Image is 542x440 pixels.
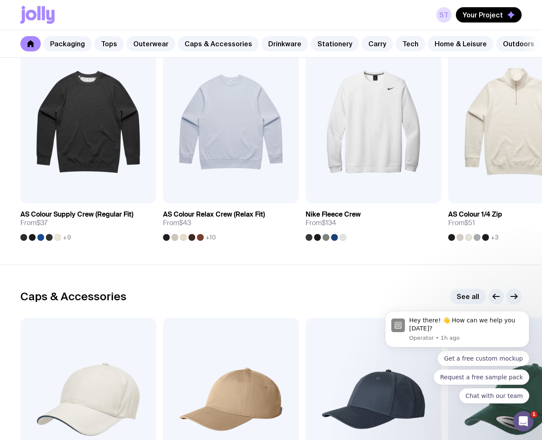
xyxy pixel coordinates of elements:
span: $51 [464,218,475,227]
a: AS Colour Relax Crew (Relax Fit)From$43+10 [163,203,299,241]
span: From [306,219,336,227]
span: $37 [37,218,48,227]
a: Caps & Accessories [178,36,259,51]
a: See all [450,289,486,304]
a: Tech [396,36,425,51]
span: From [163,219,191,227]
a: St [436,7,452,23]
a: Stationery [311,36,359,51]
iframe: Intercom live chat [513,411,534,432]
span: $43 [179,218,191,227]
h3: Nike Fleece Crew [306,210,361,219]
a: Home & Leisure [428,36,494,51]
span: Your Project [463,11,503,19]
h3: AS Colour Relax Crew (Relax Fit) [163,210,265,219]
h3: AS Colour Supply Crew (Regular Fit) [20,210,133,219]
span: +10 [205,234,216,241]
a: Tops [94,36,124,51]
span: 1 [531,411,537,418]
span: +3 [491,234,499,241]
span: From [20,219,48,227]
span: +9 [63,234,71,241]
button: Your Project [456,7,522,23]
h3: AS Colour 1/4 Zip [448,210,502,219]
a: Drinkware [261,36,308,51]
a: AS Colour Supply Crew (Regular Fit)From$37+9 [20,203,156,241]
iframe: Intercom notifications message [372,300,542,436]
a: Outerwear [126,36,175,51]
a: Nike Fleece CrewFrom$134 [306,203,441,241]
span: From [448,219,475,227]
a: Outdoors [496,36,541,51]
a: Packaging [43,36,92,51]
a: Carry [362,36,393,51]
h2: Caps & Accessories [20,290,126,303]
span: $134 [322,218,336,227]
